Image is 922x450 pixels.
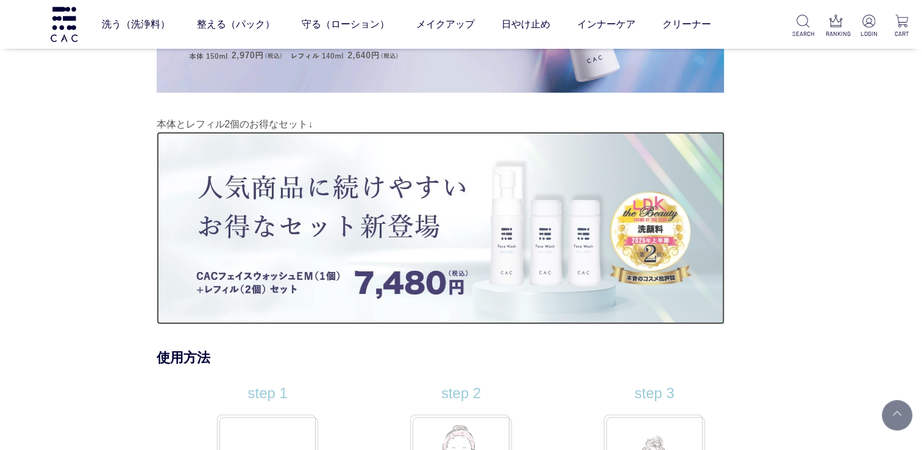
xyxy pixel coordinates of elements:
[501,7,550,41] a: 日やけ止め
[49,7,79,41] img: logo
[101,7,169,41] a: 洗う（洗浄料）
[157,349,766,366] div: 使用方法
[891,29,912,38] p: CART
[196,386,340,401] div: step 1
[157,132,725,324] img: 2502_BN_FWEM_pc.jpg
[825,29,846,38] p: RANKING
[157,117,725,132] p: 本体とレフィル2個のお得なセット↓
[858,29,879,38] p: LOGIN
[196,7,274,41] a: 整える（パック）
[825,15,846,38] a: RANKING
[582,386,726,401] div: step 3
[891,15,912,38] a: CART
[792,15,814,38] a: SEARCH
[792,29,814,38] p: SEARCH
[301,7,389,41] a: 守る（ローション）
[416,7,474,41] a: メイクアップ
[858,15,879,38] a: LOGIN
[662,7,711,41] a: クリーナー
[389,386,533,401] div: step 2
[576,7,635,41] a: インナーケア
